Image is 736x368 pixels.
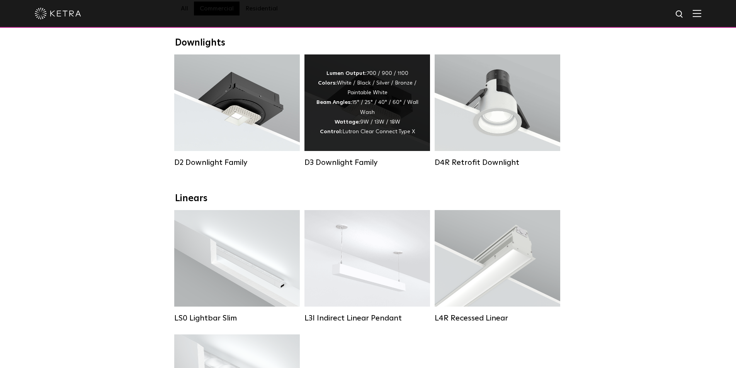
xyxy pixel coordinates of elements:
[693,10,701,17] img: Hamburger%20Nav.svg
[320,129,342,134] strong: Control:
[304,210,430,323] a: L3I Indirect Linear Pendant Lumen Output:400 / 600 / 800 / 1000Housing Colors:White / BlackContro...
[435,210,560,323] a: L4R Recessed Linear Lumen Output:400 / 600 / 800 / 1000Colors:White / BlackControl:Lutron Clear C...
[174,158,300,167] div: D2 Downlight Family
[435,158,560,167] div: D4R Retrofit Downlight
[316,100,352,105] strong: Beam Angles:
[318,80,337,86] strong: Colors:
[35,8,81,19] img: ketra-logo-2019-white
[304,158,430,167] div: D3 Downlight Family
[326,71,367,76] strong: Lumen Output:
[174,210,300,323] a: LS0 Lightbar Slim Lumen Output:200 / 350Colors:White / BlackControl:X96 Controller
[174,314,300,323] div: LS0 Lightbar Slim
[335,119,360,125] strong: Wattage:
[175,193,561,204] div: Linears
[304,54,430,167] a: D3 Downlight Family Lumen Output:700 / 900 / 1100Colors:White / Black / Silver / Bronze / Paintab...
[304,314,430,323] div: L3I Indirect Linear Pendant
[174,54,300,167] a: D2 Downlight Family Lumen Output:1200Colors:White / Black / Gloss Black / Silver / Bronze / Silve...
[342,129,415,134] span: Lutron Clear Connect Type X
[316,69,418,137] div: 700 / 900 / 1100 White / Black / Silver / Bronze / Paintable White 15° / 25° / 40° / 60° / Wall W...
[435,54,560,167] a: D4R Retrofit Downlight Lumen Output:800Colors:White / BlackBeam Angles:15° / 25° / 40° / 60°Watta...
[175,37,561,49] div: Downlights
[435,314,560,323] div: L4R Recessed Linear
[675,10,685,19] img: search icon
